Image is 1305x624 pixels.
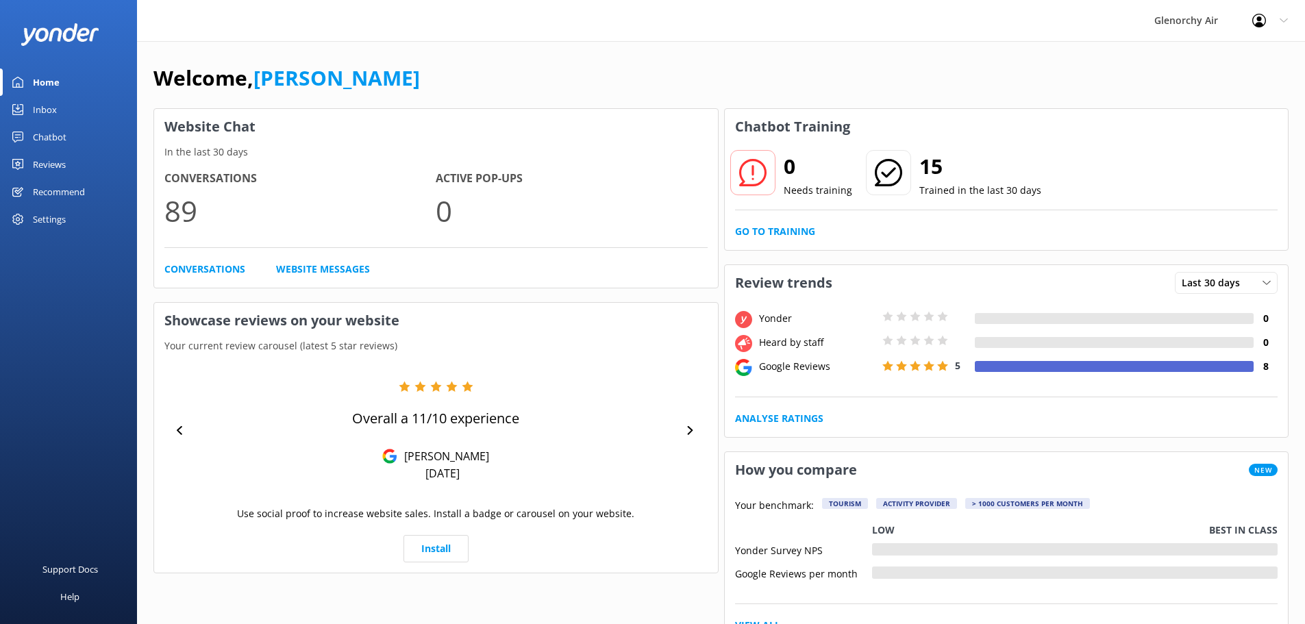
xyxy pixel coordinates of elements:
[33,151,66,178] div: Reviews
[725,452,867,488] h3: How you compare
[1254,335,1278,350] h4: 0
[21,23,99,46] img: yonder-white-logo.png
[253,64,420,92] a: [PERSON_NAME]
[784,183,852,198] p: Needs training
[164,188,436,234] p: 89
[154,145,718,160] p: In the last 30 days
[1254,359,1278,374] h4: 8
[725,265,843,301] h3: Review trends
[735,411,823,426] a: Analyse Ratings
[876,498,957,509] div: Activity Provider
[756,359,879,374] div: Google Reviews
[1182,275,1248,290] span: Last 30 days
[42,556,98,583] div: Support Docs
[382,449,397,464] img: Google Reviews
[919,150,1041,183] h2: 15
[1254,311,1278,326] h4: 0
[154,109,718,145] h3: Website Chat
[784,150,852,183] h2: 0
[425,466,460,481] p: [DATE]
[397,449,489,464] p: [PERSON_NAME]
[276,262,370,277] a: Website Messages
[153,62,420,95] h1: Welcome,
[756,311,879,326] div: Yonder
[60,583,79,610] div: Help
[352,409,519,428] p: Overall a 11/10 experience
[965,498,1090,509] div: > 1000 customers per month
[822,498,868,509] div: Tourism
[436,170,707,188] h4: Active Pop-ups
[735,543,872,556] div: Yonder Survey NPS
[237,506,634,521] p: Use social proof to increase website sales. Install a badge or carousel on your website.
[735,224,815,239] a: Go to Training
[919,183,1041,198] p: Trained in the last 30 days
[403,535,469,562] a: Install
[725,109,860,145] h3: Chatbot Training
[33,205,66,233] div: Settings
[1209,523,1278,538] p: Best in class
[154,338,718,353] p: Your current review carousel (latest 5 star reviews)
[436,188,707,234] p: 0
[955,359,960,372] span: 5
[872,523,895,538] p: Low
[1249,464,1278,476] span: New
[735,566,872,579] div: Google Reviews per month
[33,123,66,151] div: Chatbot
[164,262,245,277] a: Conversations
[735,498,814,514] p: Your benchmark:
[164,170,436,188] h4: Conversations
[33,178,85,205] div: Recommend
[154,303,718,338] h3: Showcase reviews on your website
[756,335,879,350] div: Heard by staff
[33,96,57,123] div: Inbox
[33,68,60,96] div: Home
